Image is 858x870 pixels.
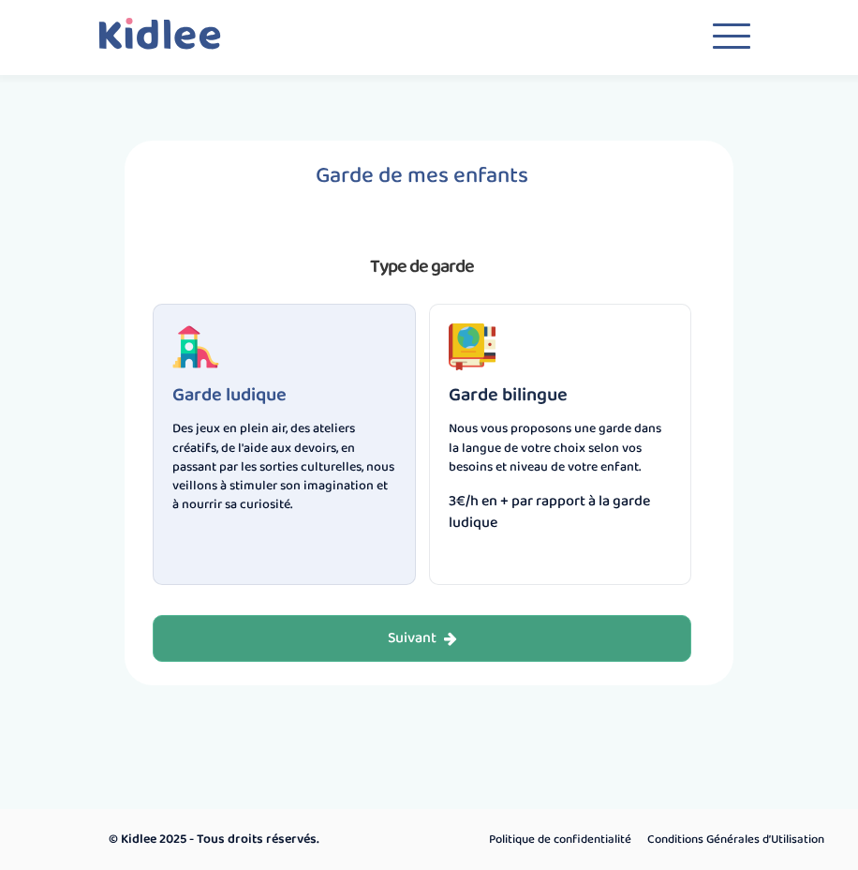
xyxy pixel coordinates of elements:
img: level3.png [449,323,496,370]
a: Conditions Générales d’Utilisation [641,828,831,852]
img: decouverte.png [172,323,219,370]
h3: Garde bilingue [449,384,673,405]
p: © Kidlee 2025 - Tous droits réservés. [109,830,441,849]
a: Politique de confidentialité [482,828,638,852]
h1: Garde de mes enfants [153,164,691,188]
p: Des jeux en plein air, des ateliers créatifs, de l'aide aux devoirs, en passant par les sorties c... [172,419,396,514]
span: 3€/h en + par rapport à la garde ludique [449,490,673,533]
p: Type de garde [153,251,691,281]
div: Suivant [388,628,457,650]
button: Suivant [153,615,691,662]
p: Nous vous proposons une garde dans la langue de votre choix selon vos besoins et niveau de votre ... [449,419,673,475]
h3: Garde ludique [172,384,396,405]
